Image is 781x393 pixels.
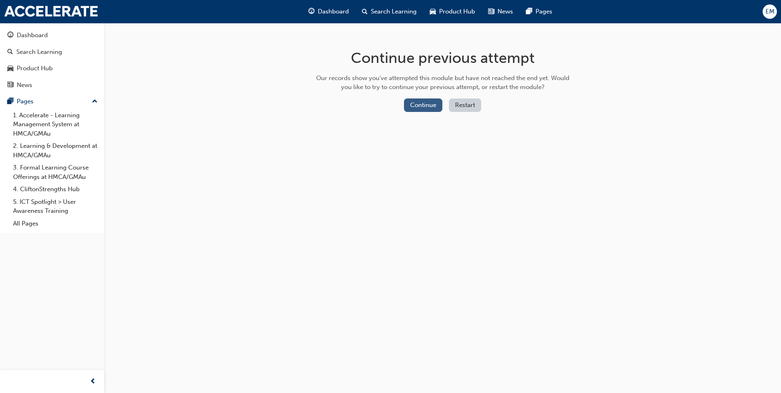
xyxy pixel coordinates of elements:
a: guage-iconDashboard [302,3,355,20]
button: Continue [404,98,442,112]
span: EM [765,7,774,16]
span: car-icon [430,7,436,17]
a: pages-iconPages [520,3,559,20]
span: prev-icon [90,377,96,387]
span: news-icon [7,82,13,89]
button: EM [763,4,777,19]
span: Search Learning [371,7,417,16]
div: News [17,80,32,90]
span: news-icon [488,7,494,17]
span: guage-icon [308,7,315,17]
span: guage-icon [7,32,13,39]
a: Search Learning [3,45,101,60]
span: search-icon [362,7,368,17]
span: up-icon [92,96,98,107]
span: pages-icon [7,98,13,105]
div: Pages [17,97,33,106]
span: pages-icon [526,7,532,17]
a: Dashboard [3,28,101,43]
a: Product Hub [3,61,101,76]
a: 2. Learning & Development at HMCA/GMAu [10,140,101,161]
span: Dashboard [318,7,349,16]
a: All Pages [10,217,101,230]
span: car-icon [7,65,13,72]
a: car-iconProduct Hub [423,3,482,20]
div: Our records show you've attempted this module but have not reached the end yet. Would you like to... [313,74,572,92]
button: DashboardSearch LearningProduct HubNews [3,26,101,94]
a: search-iconSearch Learning [355,3,423,20]
a: 3. Formal Learning Course Offerings at HMCA/GMAu [10,161,101,183]
button: Pages [3,94,101,109]
span: search-icon [7,49,13,56]
a: news-iconNews [482,3,520,20]
div: Product Hub [17,64,53,73]
a: 5. ICT Spotlight > User Awareness Training [10,196,101,217]
span: Product Hub [439,7,475,16]
button: Restart [449,98,481,112]
div: Dashboard [17,31,48,40]
span: Pages [536,7,552,16]
img: accelerate-hmca [4,6,98,17]
a: News [3,78,101,93]
h1: Continue previous attempt [313,49,572,67]
a: 1. Accelerate - Learning Management System at HMCA/GMAu [10,109,101,140]
span: News [498,7,513,16]
div: Search Learning [16,47,62,57]
a: 4. CliftonStrengths Hub [10,183,101,196]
